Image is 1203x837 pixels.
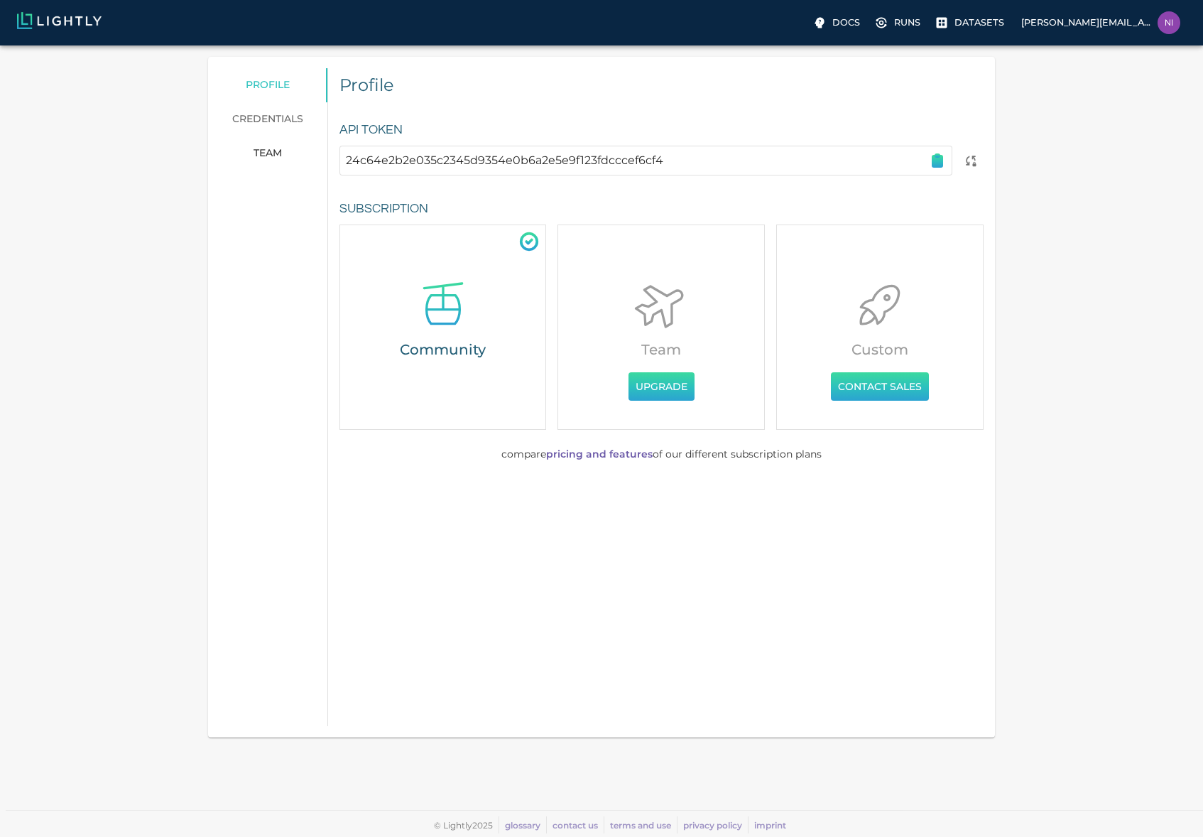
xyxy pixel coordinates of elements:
a: Contact sales [831,379,929,392]
a: Please complete one of our getting started guides to active the full UI [871,11,926,34]
p: [PERSON_NAME][EMAIL_ADDRESS][PERSON_NAME][DOMAIN_NAME] [1021,16,1152,29]
button: Upgrade [628,372,695,401]
span: team [254,147,282,160]
label: [PERSON_NAME][EMAIL_ADDRESS][PERSON_NAME][DOMAIN_NAME]nicholas.kastanos@team.bumble.com [1016,7,1186,38]
a: Upgrade [628,379,695,392]
a: imprint [754,820,786,831]
a: privacy policy [683,820,742,831]
img: Lightly [17,12,102,29]
button: Copy to clipboard [923,146,952,175]
a: Please complete one of our getting started guides to active the full UI [932,11,1010,34]
span: Reset your API token [958,153,984,166]
span: © Lightly 2025 [434,820,493,831]
h5: Profile [339,74,984,97]
a: contact us [552,820,598,831]
p: compare of our different subscription plans [501,447,822,461]
h6: Subscription [339,198,984,220]
button: Contact sales [831,372,929,401]
div: Preferences [208,68,327,171]
a: profile [208,68,327,102]
h6: Team [564,338,758,361]
a: glossary [505,820,540,831]
div: Community subscription: active [339,225,547,431]
a: credentials [208,102,327,136]
a: terms and use [610,820,671,831]
div: Team subscription: inactive [557,225,765,431]
h6: Custom [783,338,977,361]
img: nicholas.kastanos@team.bumble.com [1158,11,1180,34]
div: Custom subscription: inactive [776,225,984,431]
h6: API Token [339,119,984,141]
label: Docs [810,11,866,34]
a: pricing and features [546,448,653,460]
p: Docs [832,16,860,29]
p: Datasets [954,16,1004,29]
p: Runs [894,16,920,29]
h6: Community [346,338,540,361]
